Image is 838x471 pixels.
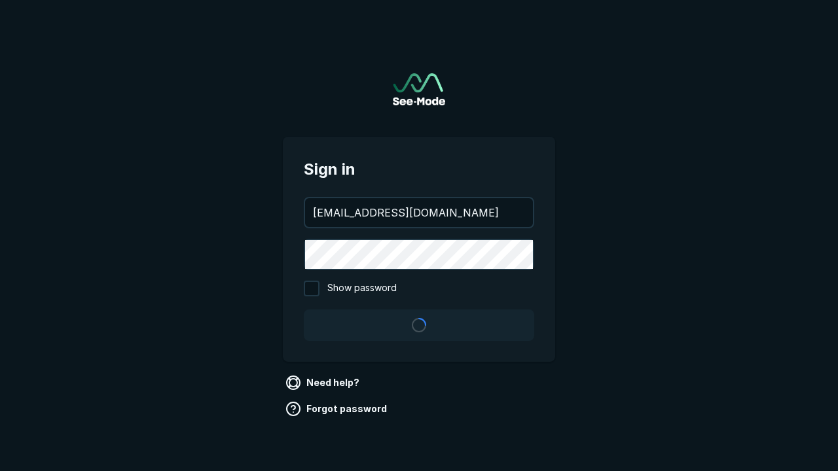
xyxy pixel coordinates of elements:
input: your@email.com [305,198,533,227]
a: Need help? [283,372,365,393]
img: See-Mode Logo [393,73,445,105]
span: Sign in [304,158,534,181]
a: Go to sign in [393,73,445,105]
a: Forgot password [283,398,392,419]
span: Show password [327,281,397,296]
